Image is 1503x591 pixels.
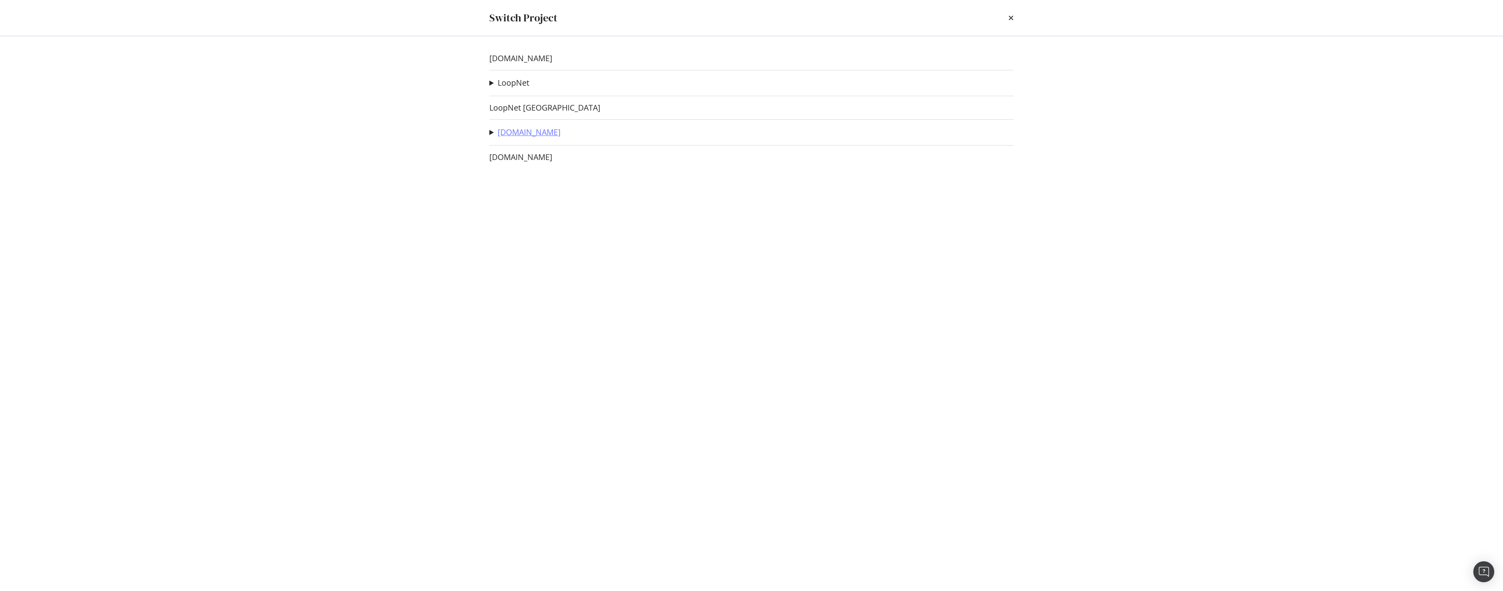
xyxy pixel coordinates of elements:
summary: [DOMAIN_NAME] [489,127,561,138]
a: [DOMAIN_NAME] [489,153,552,162]
a: [DOMAIN_NAME] [489,54,552,63]
div: Switch Project [489,10,558,25]
div: Open Intercom Messenger [1473,561,1494,582]
a: LoopNet [498,78,529,87]
a: LoopNet [GEOGRAPHIC_DATA] [489,103,600,112]
div: times [1008,10,1014,25]
summary: LoopNet [489,77,529,89]
a: [DOMAIN_NAME] [498,128,561,137]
